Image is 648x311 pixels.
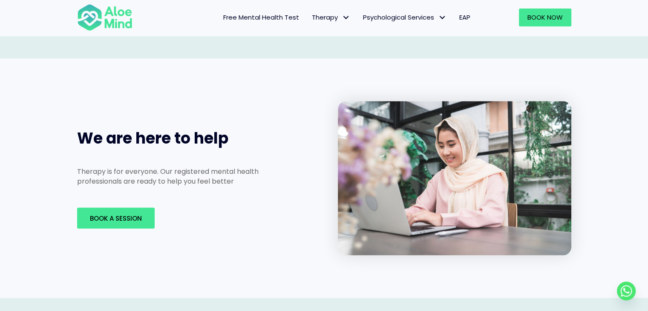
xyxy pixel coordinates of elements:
[305,9,357,26] a: TherapyTherapy: submenu
[519,9,571,26] a: Book Now
[617,282,636,300] a: Whatsapp
[338,101,571,255] img: asian-laptop-session
[453,9,477,26] a: EAP
[363,13,446,22] span: Psychological Services
[90,214,142,223] span: Book A Session
[340,12,352,24] span: Therapy: submenu
[312,13,350,22] span: Therapy
[77,127,228,149] span: We are here to help
[527,13,563,22] span: Book Now
[77,207,155,228] a: Book A Session
[77,167,287,186] p: Therapy is for everyone. Our registered mental health professionals are ready to help you feel be...
[77,3,132,32] img: Aloe Mind Malaysia | Mental Healthcare Services in Malaysia and Singapore
[217,9,305,26] a: Free Mental Health Test
[357,9,453,26] a: Psychological ServicesPsychological Services: submenu
[459,13,470,22] span: EAP
[223,13,299,22] span: Free Mental Health Test
[436,12,449,24] span: Psychological Services: submenu
[144,9,477,26] nav: Menu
